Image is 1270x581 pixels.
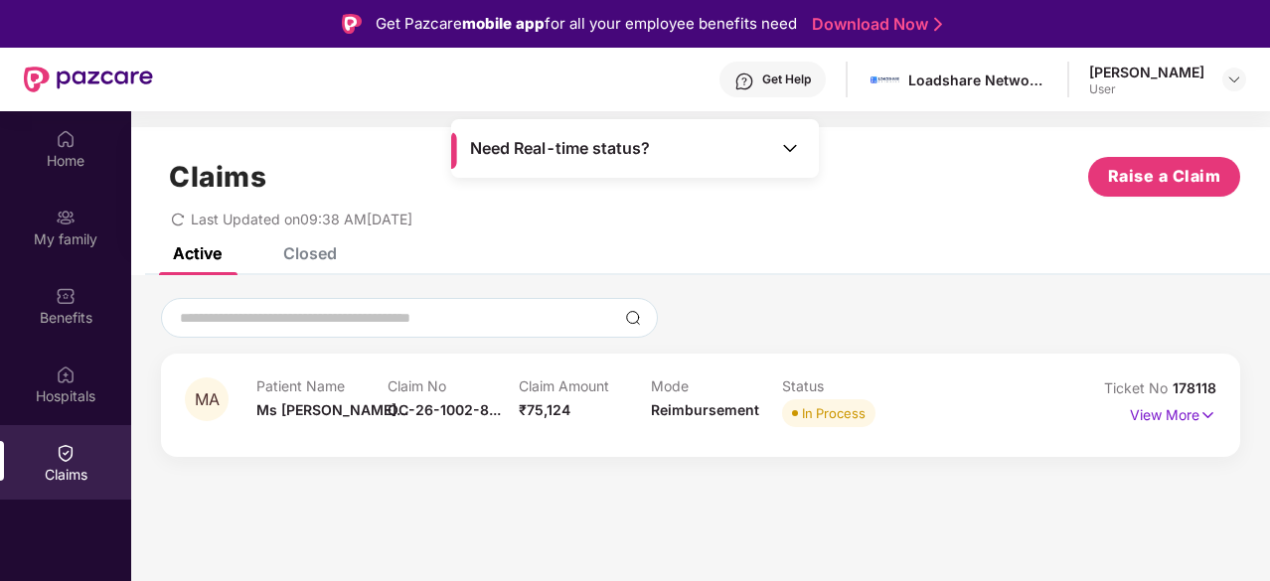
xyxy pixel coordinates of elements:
p: Status [782,377,913,394]
strong: mobile app [462,14,545,33]
div: In Process [802,403,866,423]
img: svg+xml;base64,PHN2ZyBpZD0iSG9tZSIgeG1sbnM9Imh0dHA6Ly93d3cudzMub3JnLzIwMDAvc3ZnIiB3aWR0aD0iMjAiIG... [56,129,76,149]
button: Raise a Claim [1088,157,1240,197]
div: Closed [283,243,337,263]
h1: Claims [169,160,266,194]
div: User [1089,81,1204,97]
div: Active [173,243,222,263]
span: Last Updated on 09:38 AM[DATE] [191,211,412,227]
img: Stroke [934,14,942,35]
img: New Pazcare Logo [24,67,153,92]
span: Need Real-time status? [470,138,650,159]
p: Patient Name [256,377,388,394]
img: svg+xml;base64,PHN2ZyBpZD0iSG9zcGl0YWxzIiB4bWxucz0iaHR0cDovL3d3dy53My5vcmcvMjAwMC9zdmciIHdpZHRoPS... [56,364,76,384]
span: Reimbursement [651,401,759,418]
span: ₹75,124 [519,401,570,418]
div: Get Pazcare for all your employee benefits need [376,12,797,36]
p: Claim Amount [519,377,650,394]
img: svg+xml;base64,PHN2ZyB4bWxucz0iaHR0cDovL3d3dy53My5vcmcvMjAwMC9zdmciIHdpZHRoPSIxNyIgaGVpZ2h0PSIxNy... [1199,404,1216,426]
a: Download Now [812,14,936,35]
p: View More [1130,399,1216,426]
img: svg+xml;base64,PHN2ZyBpZD0iSGVscC0zMngzMiIgeG1sbnM9Imh0dHA6Ly93d3cudzMub3JnLzIwMDAvc3ZnIiB3aWR0aD... [734,72,754,91]
img: Toggle Icon [780,138,800,158]
div: Get Help [762,72,811,87]
p: Claim No [388,377,519,394]
p: Mode [651,377,782,394]
span: redo [171,211,185,227]
span: 178118 [1173,379,1216,396]
img: svg+xml;base64,PHN2ZyBpZD0iQmVuZWZpdHMiIHhtbG5zPSJodHRwOi8vd3d3LnczLm9yZy8yMDAwL3N2ZyIgd2lkdGg9Ij... [56,286,76,306]
div: Loadshare Networks Pvt Ltd [908,71,1047,89]
img: svg+xml;base64,PHN2ZyBpZD0iQ2xhaW0iIHhtbG5zPSJodHRwOi8vd3d3LnczLm9yZy8yMDAwL3N2ZyIgd2lkdGg9IjIwIi... [56,443,76,463]
img: svg+xml;base64,PHN2ZyBpZD0iRHJvcGRvd24tMzJ4MzIiIHhtbG5zPSJodHRwOi8vd3d3LnczLm9yZy8yMDAwL3N2ZyIgd2... [1226,72,1242,87]
img: svg+xml;base64,PHN2ZyB3aWR0aD0iMjAiIGhlaWdodD0iMjAiIHZpZXdCb3g9IjAgMCAyMCAyMCIgZmlsbD0ibm9uZSIgeG... [56,208,76,227]
span: OC-26-1002-8... [388,401,501,418]
span: Ms [PERSON_NAME]... [256,401,408,418]
img: Logo [342,14,362,34]
span: MA [195,391,220,408]
span: Raise a Claim [1108,164,1221,189]
div: [PERSON_NAME] [1089,63,1204,81]
img: svg+xml;base64,PHN2ZyBpZD0iU2VhcmNoLTMyeDMyIiB4bWxucz0iaHR0cDovL3d3dy53My5vcmcvMjAwMC9zdmciIHdpZH... [625,310,641,326]
span: Ticket No [1104,379,1173,396]
img: 1629197545249.jpeg [871,66,899,94]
